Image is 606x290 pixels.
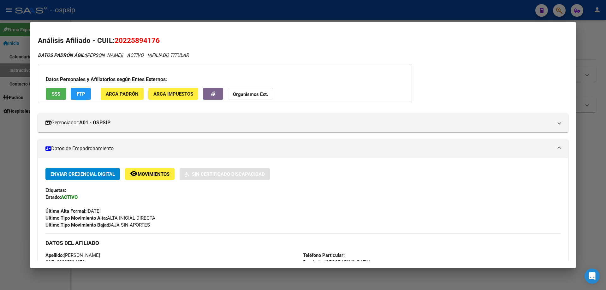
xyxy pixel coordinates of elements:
span: Movimientos [138,171,169,177]
mat-expansion-panel-header: Datos de Empadronamiento [38,139,568,158]
strong: Teléfono Particular: [303,252,345,258]
span: FTP [77,91,85,97]
strong: ACTIVO [61,194,78,200]
strong: CUIL: [45,259,57,265]
span: [DATE] [45,208,101,214]
span: 20225894176 [115,36,160,44]
strong: Etiquetas: [45,187,66,193]
h2: Análisis Afiliado - CUIL: [38,35,568,46]
strong: Apellido: [45,252,64,258]
span: BAJA SIN APORTES [45,222,150,228]
strong: Ultimo Tipo Movimiento Baja: [45,222,108,228]
strong: Última Alta Formal: [45,208,86,214]
strong: Provincia: [303,259,324,265]
strong: A01 - OSPSIP [79,119,110,127]
button: Movimientos [125,168,175,180]
span: Enviar Credencial Digital [50,171,115,177]
span: Sin Certificado Discapacidad [192,171,265,177]
button: FTP [71,88,91,100]
span: [PERSON_NAME] [38,52,122,58]
mat-icon: remove_red_eye [130,170,138,177]
mat-panel-title: Datos de Empadronamiento [45,145,553,152]
div: Open Intercom Messenger [585,269,600,284]
button: ARCA Padrón [101,88,144,100]
span: 20225894176 [45,259,85,265]
span: SSS [52,91,60,97]
span: AFILIADO TITULAR [149,52,189,58]
h3: DATOS DEL AFILIADO [45,240,561,246]
button: ARCA Impuestos [148,88,198,100]
span: [GEOGRAPHIC_DATA] [303,259,370,265]
strong: Organismos Ext. [233,92,268,97]
button: Enviar Credencial Digital [45,168,120,180]
span: [PERSON_NAME] [45,252,100,258]
h3: Datos Personales y Afiliatorios según Entes Externos: [46,76,404,83]
mat-expansion-panel-header: Gerenciador:A01 - OSPSIP [38,113,568,132]
button: SSS [46,88,66,100]
strong: DATOS PADRÓN ÁGIL: [38,52,86,58]
button: Organismos Ext. [228,88,273,100]
mat-panel-title: Gerenciador: [45,119,553,127]
span: ARCA Padrón [106,91,139,97]
i: | ACTIVO | [38,52,189,58]
span: ALTA INICIAL DIRECTA [45,215,155,221]
strong: Estado: [45,194,61,200]
button: Sin Certificado Discapacidad [180,168,270,180]
span: ARCA Impuestos [153,91,193,97]
strong: Ultimo Tipo Movimiento Alta: [45,215,107,221]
